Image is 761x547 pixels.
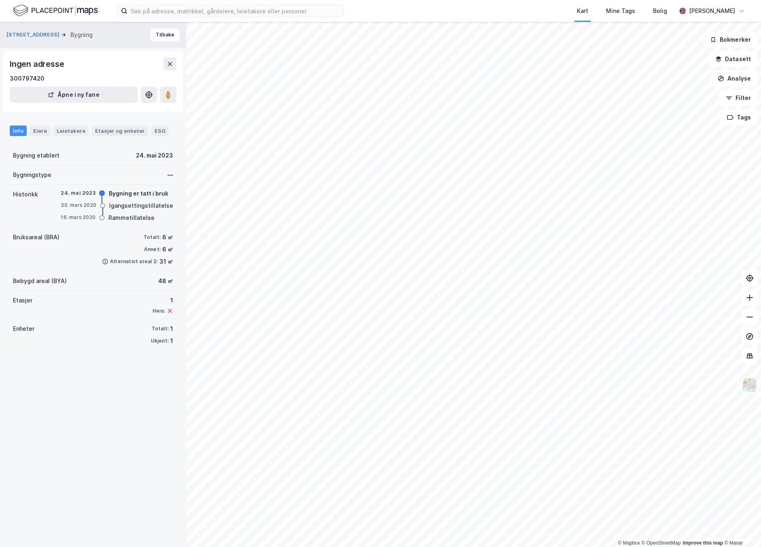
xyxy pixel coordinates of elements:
[109,201,173,211] div: Igangsettingstillatelse
[10,57,66,70] div: Ingen adresse
[577,6,588,16] div: Kart
[144,234,161,241] div: Totalt:
[708,51,758,67] button: Datasett
[703,32,758,48] button: Bokmerker
[606,6,635,16] div: Mine Tags
[95,127,145,134] div: Etasjer og enheter
[13,189,38,199] div: Historikk
[70,30,93,40] div: Bygning
[13,324,34,334] div: Enheter
[61,214,95,221] div: 16. mars 2020
[170,336,173,346] div: 1
[10,87,138,103] button: Åpne i ny fane
[742,377,757,393] img: Z
[711,70,758,87] button: Analyse
[10,126,27,136] div: Info
[170,324,173,334] div: 1
[158,276,173,286] div: 48 ㎡
[30,126,50,136] div: Eiere
[110,258,158,265] div: Alternativt areal 2:
[720,109,758,126] button: Tags
[10,74,45,83] div: 300797420
[61,202,96,209] div: 30. mars 2020
[13,276,67,286] div: Bebygd areal (BYA)
[53,126,89,136] div: Leietakere
[151,28,180,41] button: Tilbake
[618,540,640,546] a: Mapbox
[6,31,61,39] button: [STREET_ADDRESS]
[151,338,169,344] div: Ukjent:
[683,540,723,546] a: Improve this map
[108,213,155,223] div: Rammetillatelse
[162,232,173,242] div: 6 ㎡
[152,326,169,332] div: Totalt:
[153,296,173,305] div: 1
[13,4,98,18] img: logo.f888ab2527a4732fd821a326f86c7f29.svg
[153,308,165,314] div: Heis:
[151,126,169,136] div: ESG
[642,540,681,546] a: OpenStreetMap
[167,170,173,180] div: —
[144,246,161,253] div: Annet:
[127,5,343,17] input: Søk på adresse, matrikkel, gårdeiere, leietakere eller personer
[61,189,95,197] div: 24. mai 2023
[13,232,59,242] div: Bruksareal (BRA)
[136,151,173,160] div: 24. mai 2023
[653,6,667,16] div: Bolig
[721,508,761,547] div: Kontrollprogram for chat
[719,90,758,106] button: Filter
[689,6,735,16] div: [PERSON_NAME]
[13,151,59,160] div: Bygning etablert
[159,257,173,266] div: 31 ㎡
[13,170,51,180] div: Bygningstype
[109,189,168,198] div: Bygning er tatt i bruk
[721,508,761,547] iframe: Chat Widget
[162,245,173,254] div: 6 ㎡
[13,296,32,305] div: Etasjer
